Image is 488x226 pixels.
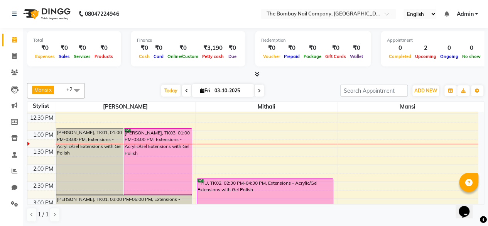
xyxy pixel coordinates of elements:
button: ADD NEW [412,85,439,96]
div: Appointment [387,37,483,44]
div: ₹0 [137,44,152,53]
span: Due [226,54,238,59]
span: Admin [456,10,473,18]
span: Gift Cards [323,54,348,59]
span: Mansi [34,87,48,93]
b: 08047224946 [85,3,119,25]
div: ₹0 [302,44,323,53]
div: ₹0 [282,44,302,53]
div: ₹0 [323,44,348,53]
div: ₹3,190 [200,44,226,53]
span: Prepaid [282,54,302,59]
div: 0 [460,44,483,53]
div: ₹0 [93,44,115,53]
span: Services [72,54,93,59]
div: ₹0 [348,44,365,53]
span: Fri [198,88,212,93]
span: Wallet [348,54,365,59]
div: 3:00 PM [32,199,55,207]
span: 1 / 1 [38,211,49,219]
div: 12:30 PM [29,114,55,122]
div: Total [33,37,115,44]
span: Package [302,54,323,59]
span: Today [161,85,181,97]
span: Mansi [337,102,478,112]
div: 2:00 PM [32,165,55,173]
span: Petty cash [200,54,226,59]
a: x [48,87,52,93]
input: Search Appointment [340,85,408,97]
span: Ongoing [438,54,460,59]
div: [PERSON_NAME], TK03, 01:00 PM-03:00 PM, Extensions - Acrylic/Gel Extensions with Gel Polish [124,129,192,194]
div: 2 [413,44,438,53]
span: No show [460,54,483,59]
span: Online/Custom [165,54,200,59]
span: Mithali [196,102,337,112]
div: ₹0 [261,44,282,53]
span: ADD NEW [414,88,437,93]
div: 1:30 PM [32,148,55,156]
div: Redemption [261,37,365,44]
div: [PERSON_NAME], TK01, 01:00 PM-03:00 PM, Extensions - Acrylic/Gel Extensions with Gel Polish [56,129,124,194]
input: 2025-10-03 [212,85,251,97]
div: ₹0 [226,44,239,53]
div: 0 [387,44,413,53]
div: ₹0 [33,44,57,53]
span: Completed [387,54,413,59]
span: Upcoming [413,54,438,59]
span: Sales [57,54,72,59]
span: Card [152,54,165,59]
div: ₹0 [57,44,72,53]
span: Products [93,54,115,59]
div: 1:00 PM [32,131,55,139]
div: ₹0 [165,44,200,53]
div: Finance [137,37,239,44]
span: Cash [137,54,152,59]
span: Expenses [33,54,57,59]
div: ₹0 [72,44,93,53]
span: Voucher [261,54,282,59]
div: Stylist [27,102,55,110]
span: [PERSON_NAME] [55,102,196,112]
span: +2 [66,86,78,92]
iframe: chat widget [456,195,480,218]
img: logo [20,3,73,25]
div: 2:30 PM [32,182,55,190]
div: 0 [438,44,460,53]
div: ₹0 [152,44,165,53]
